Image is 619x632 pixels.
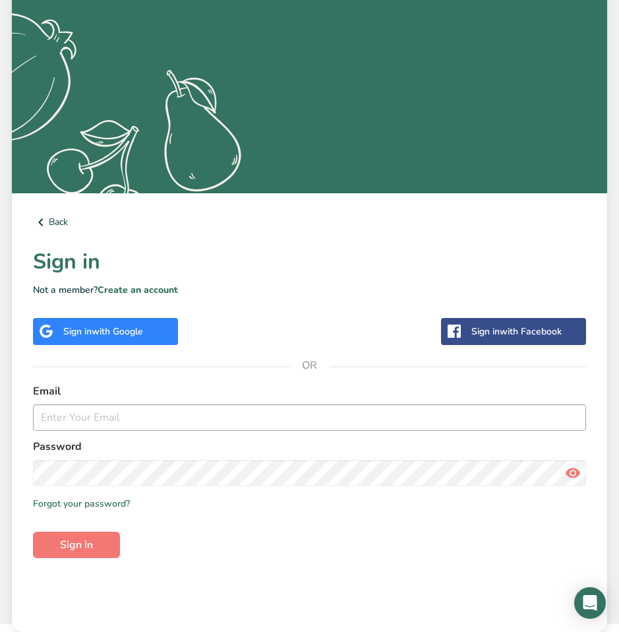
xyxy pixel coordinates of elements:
[500,325,562,338] span: with Facebook
[33,439,586,455] label: Password
[92,325,143,338] span: with Google
[63,325,143,338] div: Sign in
[33,383,586,399] label: Email
[290,346,330,385] span: OR
[33,214,586,230] a: Back
[33,283,586,297] p: Not a member?
[60,537,93,553] span: Sign in
[471,325,562,338] div: Sign in
[33,532,120,558] button: Sign in
[33,497,130,511] a: Forgot your password?
[33,246,586,278] h1: Sign in
[98,284,178,296] a: Create an account
[33,404,586,431] input: Enter Your Email
[574,587,606,619] div: Open Intercom Messenger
